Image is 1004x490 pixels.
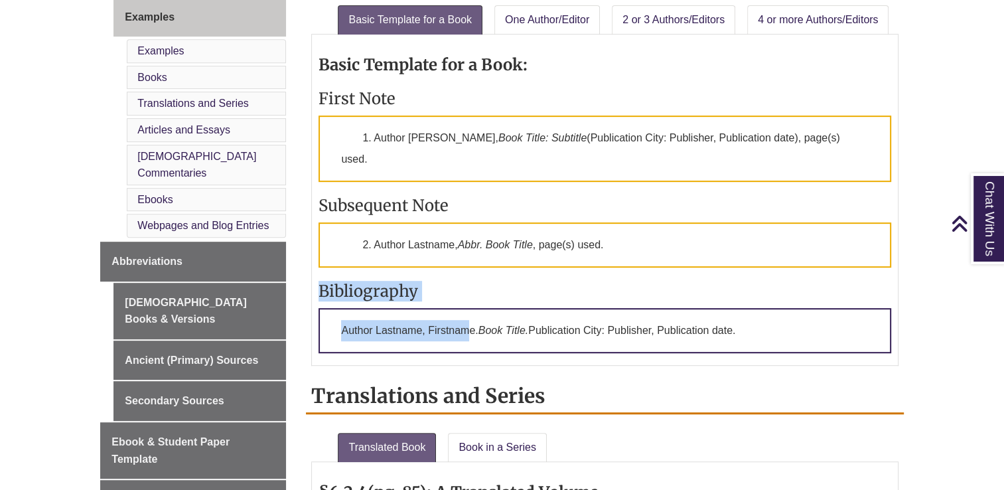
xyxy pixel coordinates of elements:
[319,222,891,268] p: 2. Author Lastname, , page(s) used.
[319,54,528,75] strong: Basic Template for a Book:
[100,422,286,479] a: Ebook & Student Paper Template
[319,88,891,109] h3: First Note
[338,5,482,35] a: Basic Template for a Book
[137,220,269,231] a: Webpages and Blog Entries
[137,194,173,205] a: Ebooks
[137,98,249,109] a: Translations and Series
[319,308,891,353] p: Author Lastname, Firstname. Publication City: Publisher, Publication date.
[137,151,256,179] a: [DEMOGRAPHIC_DATA] Commentaries
[137,72,167,83] a: Books
[498,132,587,143] em: Book Title: Subtitle
[951,214,1001,232] a: Back to Top
[478,325,528,336] em: Book Title.
[111,256,182,267] span: Abbreviations
[137,45,184,56] a: Examples
[306,379,903,414] h2: Translations and Series
[494,5,600,35] a: One Author/Editor
[113,341,286,380] a: Ancient (Primary) Sources
[113,381,286,421] a: Secondary Sources
[319,195,891,216] h3: Subsequent Note
[458,239,533,250] em: Abbr. Book Title
[319,116,891,182] p: 1. Author [PERSON_NAME], (Publication City: Publisher, Publication date), page(s) used.
[319,281,891,301] h3: Bibliography
[448,433,547,462] a: Book in a Series
[338,433,436,462] a: Translated Book
[100,242,286,282] a: Abbreviations
[137,124,230,135] a: Articles and Essays
[111,436,230,465] span: Ebook & Student Paper Template
[747,5,889,35] a: 4 or more Authors/Editors
[113,283,286,339] a: [DEMOGRAPHIC_DATA] Books & Versions
[612,5,735,35] a: 2 or 3 Authors/Editors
